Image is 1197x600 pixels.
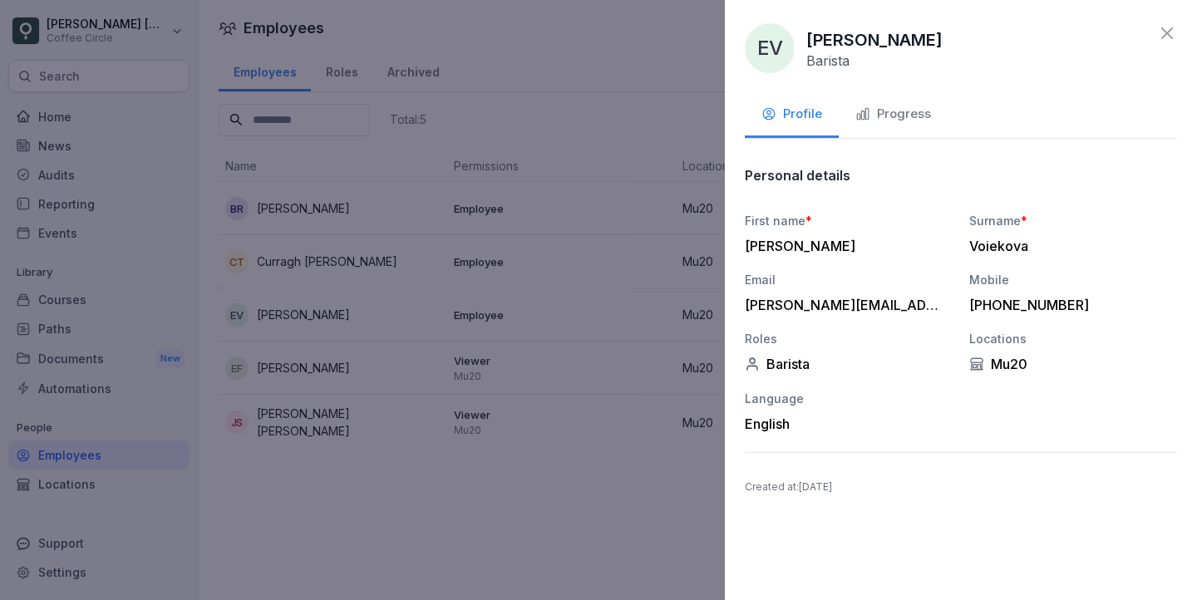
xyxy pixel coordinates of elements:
[745,416,953,432] div: English
[969,356,1177,372] div: Mu20
[745,356,953,372] div: Barista
[855,105,931,124] div: Progress
[969,212,1177,229] div: Surname
[806,27,943,52] p: [PERSON_NAME]
[806,52,850,69] p: Barista
[745,297,944,313] div: [PERSON_NAME][EMAIL_ADDRESS][DOMAIN_NAME]
[745,330,953,347] div: Roles
[969,297,1169,313] div: [PHONE_NUMBER]
[745,23,795,73] div: EV
[745,93,839,138] button: Profile
[745,271,953,288] div: Email
[745,212,953,229] div: First name
[761,105,822,124] div: Profile
[745,480,1177,494] p: Created at : [DATE]
[969,330,1177,347] div: Locations
[745,238,944,254] div: [PERSON_NAME]
[969,238,1169,254] div: Voiekova
[839,93,948,138] button: Progress
[969,271,1177,288] div: Mobile
[745,390,953,407] div: Language
[745,167,850,184] p: Personal details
